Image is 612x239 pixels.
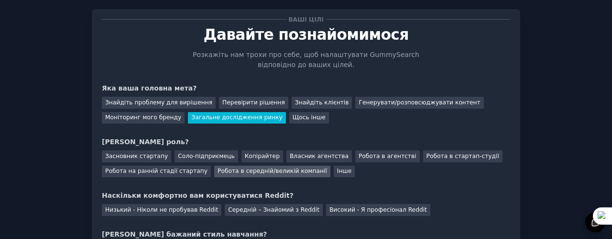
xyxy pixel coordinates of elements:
font: Інше [337,168,351,174]
font: Робота в агентстві [359,153,416,159]
font: Розкажіть нам трохи про себе, щоб налаштувати GummySearch відповідно до ваших цілей. [193,51,419,68]
font: Генерувати/розповсюджувати контент [359,99,480,106]
font: Робота в стартап-студії [426,153,499,159]
font: Наскільки комфортно вам користуватися Reddit? [102,192,294,199]
font: Високий - Я професіонал Reddit [329,206,427,213]
font: Давайте познайомимося [203,26,408,43]
font: Моніторинг мого бренду [105,114,181,121]
font: Копірайтер [245,153,280,159]
font: Перевірити рішення [222,99,285,106]
font: Робота в середній/великій компанії [218,168,327,174]
font: Знайдіть клієнтів [295,99,349,106]
font: Низький - Ніколи не пробував Reddit [105,206,218,213]
font: Щось інше [293,114,326,121]
font: Власник агентства [290,153,349,159]
font: Ваші цілі [288,16,323,23]
font: Засновник стартапу [105,153,168,159]
font: Робота на ранній стадії стартапу [105,168,208,174]
font: Соло-підприємець [178,153,234,159]
font: Загальне дослідження ринку [191,114,282,121]
font: [PERSON_NAME] бажаний стиль навчання? [102,230,267,238]
font: Яка ваша головна мета? [102,84,197,92]
font: [PERSON_NAME] роль? [102,138,189,146]
font: Знайдіть проблему для вирішення [105,99,212,106]
font: Середній – Знайомий з Reddit [228,206,319,213]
